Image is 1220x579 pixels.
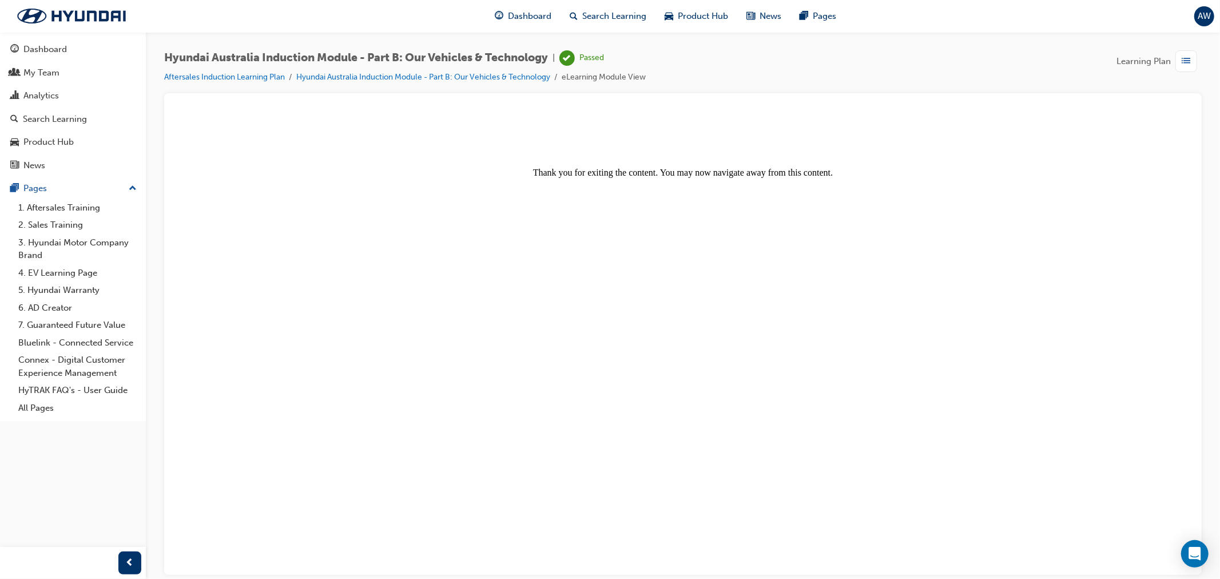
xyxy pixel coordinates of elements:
a: 7. Guaranteed Future Value [14,316,141,334]
div: Search Learning [23,113,87,126]
button: Pages [5,178,141,199]
li: eLearning Module View [562,71,646,84]
a: car-iconProduct Hub [656,5,738,28]
span: pages-icon [800,9,809,23]
span: News [760,10,782,23]
a: My Team [5,62,141,84]
a: news-iconNews [738,5,791,28]
a: guage-iconDashboard [486,5,561,28]
a: 1. Aftersales Training [14,199,141,217]
span: Learning Plan [1116,55,1171,68]
button: AW [1194,6,1214,26]
span: news-icon [10,161,19,171]
img: Trak [6,4,137,28]
span: chart-icon [10,91,19,101]
a: Dashboard [5,39,141,60]
a: 5. Hyundai Warranty [14,281,141,299]
a: 3. Hyundai Motor Company Brand [14,234,141,264]
button: DashboardMy TeamAnalyticsSearch LearningProduct HubNews [5,37,141,178]
span: search-icon [570,9,578,23]
button: Learning Plan [1116,50,1202,72]
a: 4. EV Learning Page [14,264,141,282]
a: Bluelink - Connected Service [14,334,141,352]
a: pages-iconPages [791,5,846,28]
div: Pages [23,182,47,195]
div: Analytics [23,89,59,102]
div: My Team [23,66,59,80]
a: 6. AD Creator [14,299,141,317]
span: guage-icon [10,45,19,55]
span: search-icon [10,114,18,125]
a: News [5,155,141,176]
center: Thank you for exiting the content. You may now navigate away from this content. [5,5,1015,66]
span: learningRecordVerb_PASS-icon [559,50,575,66]
span: AW [1198,10,1211,23]
a: Analytics [5,85,141,106]
a: Connex - Digital Customer Experience Management [14,351,141,382]
span: people-icon [10,68,19,78]
span: car-icon [10,137,19,148]
a: search-iconSearch Learning [561,5,656,28]
a: Search Learning [5,109,141,130]
span: Hyundai Australia Induction Module - Part B: Our Vehicles & Technology [164,51,548,65]
div: Product Hub [23,136,74,149]
div: Passed [579,53,604,64]
span: guage-icon [495,9,504,23]
div: News [23,159,45,172]
a: All Pages [14,399,141,417]
span: Dashboard [508,10,552,23]
div: Open Intercom Messenger [1181,540,1209,568]
a: 2. Sales Training [14,216,141,234]
a: HyTRAK FAQ's - User Guide [14,382,141,399]
span: up-icon [129,181,137,196]
a: Aftersales Induction Learning Plan [164,72,285,82]
span: pages-icon [10,184,19,194]
span: car-icon [665,9,674,23]
span: | [553,51,555,65]
a: Hyundai Australia Induction Module - Part B: Our Vehicles & Technology [296,72,550,82]
a: Product Hub [5,132,141,153]
div: Dashboard [23,43,67,56]
span: Pages [813,10,837,23]
span: list-icon [1182,54,1191,69]
span: prev-icon [126,556,134,570]
span: Search Learning [583,10,647,23]
span: Product Hub [678,10,729,23]
span: news-icon [747,9,756,23]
